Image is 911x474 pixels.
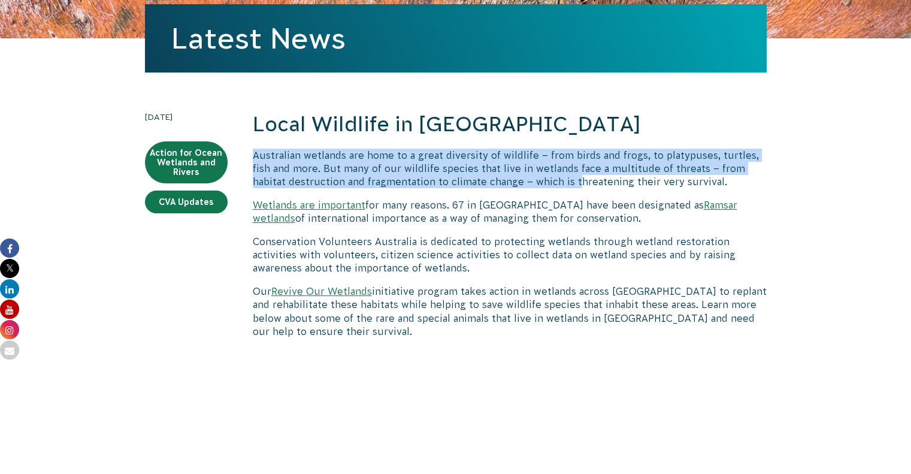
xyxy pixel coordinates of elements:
[253,200,365,210] a: Wetlands are important
[253,198,767,225] p: for many reasons. 67 in [GEOGRAPHIC_DATA] have been designated as of international importance as ...
[145,191,228,213] a: CVA Updates
[145,141,228,183] a: Action for Ocean Wetlands and Rivers
[253,285,767,339] p: Our initiative program takes action in wetlands across [GEOGRAPHIC_DATA] to replant and rehabilit...
[253,235,767,275] p: Conservation Volunteers Australia is dedicated to protecting wetlands through wetland restoration...
[271,286,372,297] a: Revive Our Wetlands
[253,149,767,189] p: Australian wetlands are home to a great diversity of wildlife – from birds and frogs, to platypus...
[171,22,346,55] a: Latest News
[253,110,767,139] h2: Local Wildlife in [GEOGRAPHIC_DATA]
[145,110,228,123] time: [DATE]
